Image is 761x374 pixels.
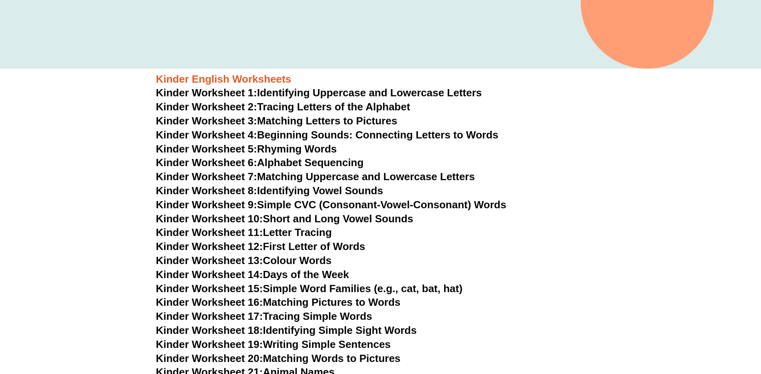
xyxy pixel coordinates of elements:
span: Kinder Worksheet 10: [156,213,263,225]
a: Kinder Worksheet 13:Colour Words [156,254,332,266]
span: Kinder Worksheet 3: [156,115,257,127]
a: Kinder Worksheet 10:Short and Long Vowel Sounds [156,213,414,225]
a: Kinder Worksheet 9:Simple CVC (Consonant-Vowel-Consonant) Words [156,199,506,211]
span: Kinder Worksheet 5: [156,143,257,155]
a: Kinder Worksheet 5:Rhyming Words [156,143,337,155]
span: Kinder Worksheet 14: [156,268,263,280]
a: Kinder Worksheet 2:Tracing Letters of the Alphabet [156,101,410,113]
a: Kinder Worksheet 11:Letter Tracing [156,226,332,238]
a: Kinder Worksheet 7:Matching Uppercase and Lowercase Letters [156,171,475,183]
a: Kinder Worksheet 6:Alphabet Sequencing [156,157,364,169]
a: Kinder Worksheet 16:Matching Pictures to Words [156,296,401,308]
span: Kinder Worksheet 7: [156,171,257,183]
span: Kinder Worksheet 6: [156,157,257,169]
a: Kinder Worksheet 4:Beginning Sounds: Connecting Letters to Words [156,129,499,141]
span: Kinder Worksheet 4: [156,129,257,141]
iframe: Chat Widget [627,283,761,374]
a: Kinder Worksheet 12:First Letter of Words [156,240,365,252]
a: Kinder Worksheet 19:Writing Simple Sentences [156,338,391,350]
span: Kinder Worksheet 1: [156,87,257,99]
a: Kinder Worksheet 3:Matching Letters to Pictures [156,115,398,127]
span: Kinder Worksheet 12: [156,240,263,252]
h3: Kinder English Worksheets [156,73,605,86]
span: Kinder Worksheet 17: [156,310,263,322]
a: Kinder Worksheet 15:Simple Word Families (e.g., cat, bat, hat) [156,283,463,295]
a: Kinder Worksheet 17:Tracing Simple Words [156,310,372,322]
span: Kinder Worksheet 8: [156,185,257,197]
span: Kinder Worksheet 16: [156,296,263,308]
span: Kinder Worksheet 11: [156,226,263,238]
a: Kinder Worksheet 14:Days of the Week [156,268,349,280]
a: Kinder Worksheet 8:Identifying Vowel Sounds [156,185,383,197]
a: Kinder Worksheet 1:Identifying Uppercase and Lowercase Letters [156,87,482,99]
span: Kinder Worksheet 20: [156,352,263,364]
a: Kinder Worksheet 20:Matching Words to Pictures [156,352,401,364]
span: Kinder Worksheet 15: [156,283,263,295]
span: Kinder Worksheet 2: [156,101,257,113]
span: Kinder Worksheet 18: [156,324,263,336]
span: Kinder Worksheet 13: [156,254,263,266]
a: Kinder Worksheet 18:Identifying Simple Sight Words [156,324,417,336]
span: Kinder Worksheet 9: [156,199,257,211]
span: Kinder Worksheet 19: [156,338,263,350]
